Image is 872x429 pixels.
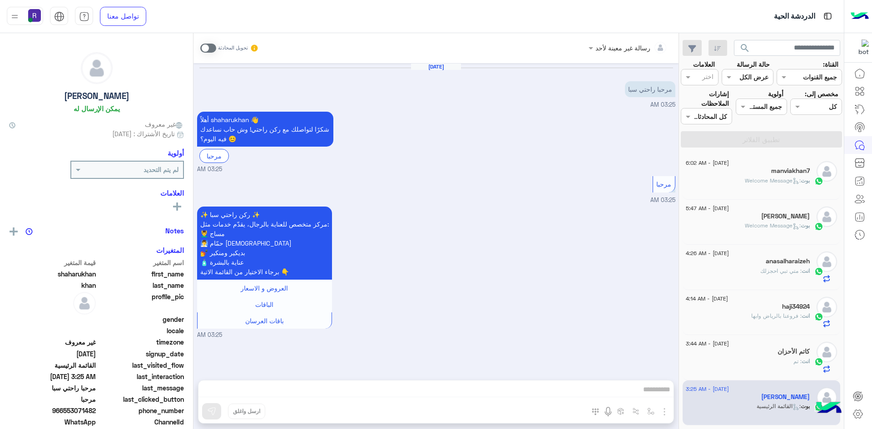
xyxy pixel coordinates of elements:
[241,284,288,292] span: العروض و الاسعار
[98,281,184,290] span: last_name
[801,177,810,184] span: بوت
[98,269,184,279] span: first_name
[760,267,802,274] span: متي تبي احجزلك
[165,227,184,235] h6: Notes
[802,312,810,319] span: انت
[9,372,96,381] span: 2025-08-13T00:25:58.108Z
[9,337,96,347] span: غير معروف
[28,9,41,22] img: userImage
[156,246,184,254] h6: المتغيرات
[9,258,96,267] span: قيمة المتغير
[98,406,184,415] span: phone_number
[98,383,184,393] span: last_message
[245,317,284,325] span: باقات العرسان
[751,312,802,319] span: فروعنا بالرياض وابها
[199,149,229,163] div: مرحبا
[79,11,89,22] img: tab
[801,403,810,409] span: بوت
[817,251,837,272] img: defaultAdmin.png
[98,372,184,381] span: last_interaction
[782,303,810,311] h5: haji34924
[98,349,184,359] span: signup_date
[75,7,93,26] a: tab
[814,267,823,276] img: WhatsApp
[817,207,837,227] img: defaultAdmin.png
[686,204,729,212] span: [DATE] - 5:47 AM
[771,167,810,175] h5: manviakhan7
[9,281,96,290] span: khan
[805,89,838,99] label: مخصص إلى:
[197,207,332,280] p: 13/8/2025, 3:25 AM
[98,326,184,335] span: locale
[73,292,96,315] img: defaultAdmin.png
[9,406,96,415] span: 966553071482
[739,43,750,54] span: search
[9,11,20,22] img: profile
[686,159,729,167] span: [DATE] - 6:02 AM
[98,315,184,324] span: gender
[9,189,184,197] h6: العلامات
[650,101,675,108] span: 03:25 AM
[681,131,842,148] button: تطبيق الفلاتر
[757,403,801,409] span: : القائمة الرئيسية
[9,315,96,324] span: null
[25,228,33,235] img: notes
[650,197,675,203] span: 03:25 AM
[814,357,823,366] img: WhatsApp
[813,393,845,424] img: hulul-logo.png
[54,11,64,22] img: tab
[823,59,838,69] label: القناة:
[817,161,837,182] img: defaultAdmin.png
[745,222,801,229] span: : Welcome Message
[81,53,112,84] img: defaultAdmin.png
[9,394,96,404] span: مرحبا
[197,331,222,340] span: 03:25 AM
[817,387,837,408] img: defaultAdmin.png
[656,180,671,188] span: مرحبا
[852,39,869,56] img: 322853014244696
[98,337,184,347] span: timezone
[98,360,184,370] span: last_visited_flow
[802,267,810,274] span: انت
[228,404,265,419] button: ارسل واغلق
[686,249,729,257] span: [DATE] - 4:26 AM
[693,59,715,69] label: العلامات
[745,177,801,184] span: : Welcome Message
[411,64,461,70] h6: [DATE]
[9,360,96,370] span: القائمة الرئيسية
[814,312,823,321] img: WhatsApp
[9,349,96,359] span: 2025-08-13T00:25:38.29Z
[766,257,810,265] h5: anasalharaizeh
[822,10,833,22] img: tab
[761,212,810,220] h5: محمد الجزار
[734,40,756,59] button: search
[255,301,273,308] span: الباقات
[814,222,823,231] img: WhatsApp
[702,72,715,84] div: اختر
[197,165,222,174] span: 03:25 AM
[681,89,729,108] label: إشارات الملاحظات
[774,10,815,23] p: الدردشة الحية
[9,326,96,335] span: null
[761,393,810,401] h5: shaharukhan khan
[817,342,837,362] img: defaultAdmin.png
[801,222,810,229] span: بوت
[686,340,729,348] span: [DATE] - 3:44 AM
[100,7,146,26] a: تواصل معنا
[9,269,96,279] span: shaharukhan
[814,177,823,186] img: WhatsApp
[74,104,120,113] h6: يمكن الإرسال له
[737,59,770,69] label: حالة الرسالة
[218,44,248,52] small: تحويل المحادثة
[98,292,184,313] span: profile_pic
[793,358,802,365] span: تم
[817,297,837,317] img: defaultAdmin.png
[10,227,18,236] img: add
[112,129,175,138] span: تاريخ الأشتراك : [DATE]
[768,89,783,99] label: أولوية
[9,383,96,393] span: مرحبا راحتي سبا
[145,119,184,129] span: غير معروف
[686,385,729,393] span: [DATE] - 3:25 AM
[98,258,184,267] span: اسم المتغير
[98,417,184,427] span: ChannelId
